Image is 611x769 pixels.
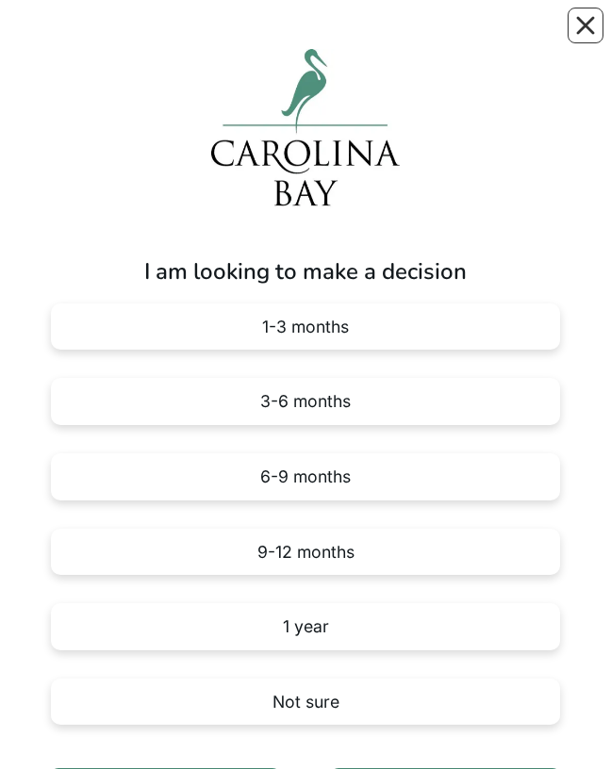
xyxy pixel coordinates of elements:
[262,319,349,335] div: 1-3 months
[260,468,351,485] div: 6-9 months
[51,254,560,288] div: I am looking to make a decision
[257,544,355,561] div: 9-12 months
[211,49,400,211] img: 0b313ae1-f42d-4d66-b7fa-3397dbb9e4a1.webp
[260,393,351,410] div: 3-6 months
[568,8,603,43] button: Close
[272,694,339,711] div: Not sure
[283,618,329,635] div: 1 year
